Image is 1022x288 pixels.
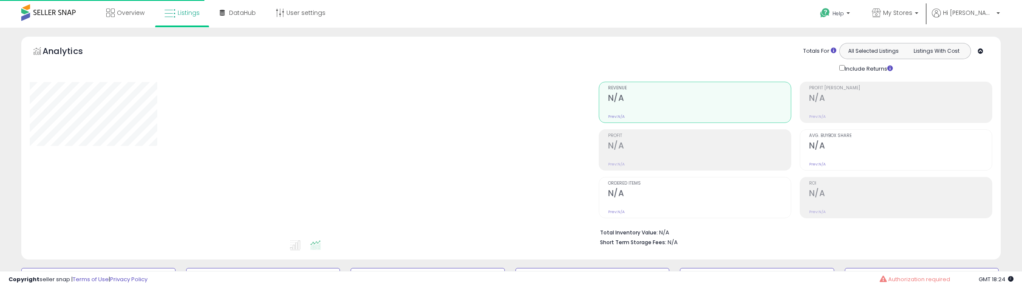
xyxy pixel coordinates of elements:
[186,268,340,285] button: Inventory Age
[608,188,791,200] h2: N/A
[73,275,109,283] a: Terms of Use
[229,9,256,17] span: DataHub
[600,227,986,237] li: N/A
[608,209,625,214] small: Prev: N/A
[943,9,994,17] span: Hi [PERSON_NAME]
[809,209,826,214] small: Prev: N/A
[809,162,826,167] small: Prev: N/A
[600,229,658,236] b: Total Inventory Value:
[608,134,791,138] span: Profit
[820,8,830,18] i: Get Help
[845,268,999,285] button: Non Competitive
[813,1,858,28] a: Help
[8,276,147,284] div: seller snap | |
[842,46,905,57] button: All Selected Listings
[883,9,912,17] span: My Stores
[608,162,625,167] small: Prev: N/A
[608,141,791,152] h2: N/A
[680,268,834,285] button: BB Price Below Min
[833,63,903,73] div: Include Returns
[110,275,147,283] a: Privacy Policy
[832,10,844,17] span: Help
[809,134,992,138] span: Avg. Buybox Share
[932,9,1000,28] a: Hi [PERSON_NAME]
[42,45,99,59] h5: Analytics
[809,86,992,91] span: Profit [PERSON_NAME]
[809,141,992,152] h2: N/A
[608,93,791,105] h2: N/A
[803,47,836,55] div: Totals For
[809,114,826,119] small: Prev: N/A
[809,181,992,186] span: ROI
[905,46,968,57] button: Listings With Cost
[809,93,992,105] h2: N/A
[117,9,144,17] span: Overview
[608,181,791,186] span: Ordered Items
[608,86,791,91] span: Revenue
[979,275,1014,283] span: 2025-09-15 18:24 GMT
[668,238,678,246] span: N/A
[8,275,40,283] strong: Copyright
[600,239,666,246] b: Short Term Storage Fees:
[608,114,625,119] small: Prev: N/A
[809,188,992,200] h2: N/A
[21,268,176,285] button: Default
[178,9,200,17] span: Listings
[351,268,505,285] button: BB Drop in 7d
[515,268,670,285] button: Needs to Reprice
